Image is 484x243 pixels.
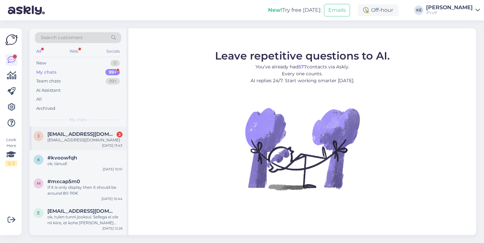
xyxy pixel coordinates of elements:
[426,10,473,15] div: iProff
[47,137,122,143] div: [EMAIL_ADDRESS][DOMAIN_NAME]
[215,63,390,84] p: You’ve already had contacts via Askly. Every one counts. AI replies 24/7. Start working smarter [...
[47,208,116,214] span: evakas@msn.com
[105,69,120,76] div: 99+
[41,34,83,41] span: Search customers
[47,184,122,196] div: If it is only display then it should be around 80-110€
[298,64,307,70] b: 577
[69,117,87,123] span: My chats
[36,78,61,85] div: Team chats
[110,60,120,66] div: 0
[426,5,473,10] div: [PERSON_NAME]
[106,78,120,85] div: 99+
[68,47,80,56] div: Web
[101,196,122,201] div: [DATE] 10:44
[5,34,18,46] img: Askly Logo
[5,137,17,166] div: Look Here
[37,210,40,215] span: e
[426,5,480,15] a: [PERSON_NAME]iProff
[358,4,398,16] div: Off-hour
[36,69,57,76] div: My chats
[102,143,122,148] div: [DATE] 13:43
[37,181,40,186] span: m
[105,47,121,56] div: Socials
[215,49,390,62] span: Leave repetitive questions to AI.
[36,60,46,66] div: New
[36,105,55,112] div: Archived
[268,6,321,14] div: Try free [DATE]:
[47,131,116,137] span: janinaperekopskaja8@gmail.com
[47,161,122,167] div: ok, tänud!
[268,7,282,13] b: New!
[38,134,40,138] span: j
[47,214,122,226] div: ok, tulen tunni jooksul. Sellega ei ole nii kiire, et kohe [PERSON_NAME] päeval [PERSON_NAME].
[103,167,122,172] div: [DATE] 10:51
[102,226,122,231] div: [DATE] 12:26
[324,4,350,16] button: Emails
[37,157,40,162] span: k
[243,89,362,208] img: No Chat active
[47,179,80,184] span: #mxcap5m0
[36,96,42,103] div: All
[47,155,77,161] span: #kvoowfqh
[36,87,61,94] div: AI Assistant
[5,160,17,166] div: 2 / 3
[117,132,122,137] div: 2
[414,6,423,15] div: KE
[35,47,42,56] div: All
